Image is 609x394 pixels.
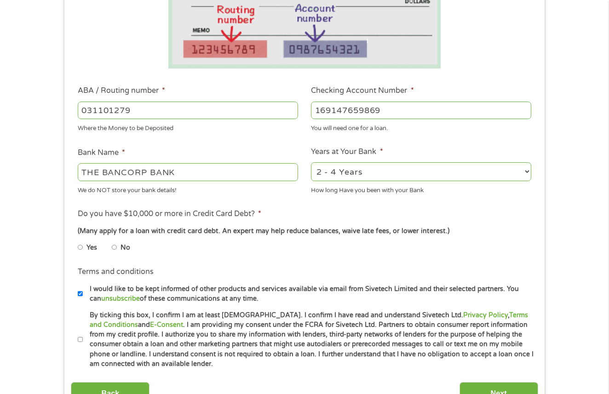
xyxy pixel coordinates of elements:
[78,121,298,133] div: Where the Money to be Deposited
[78,209,261,219] label: Do you have $10,000 or more in Credit Card Debt?
[101,295,140,303] a: unsubscribe
[86,243,97,253] label: Yes
[463,311,508,319] a: Privacy Policy
[78,148,125,158] label: Bank Name
[90,311,528,329] a: Terms and Conditions
[121,243,130,253] label: No
[311,147,383,157] label: Years at Your Bank
[78,102,298,119] input: 263177916
[78,183,298,195] div: We do NOT store your bank details!
[311,102,531,119] input: 345634636
[78,86,165,96] label: ABA / Routing number
[311,121,531,133] div: You will need one for a loan.
[311,183,531,195] div: How long Have you been with your Bank
[150,321,183,329] a: E-Consent
[83,284,534,304] label: I would like to be kept informed of other products and services available via email from Sivetech...
[83,310,534,369] label: By ticking this box, I confirm I am at least [DEMOGRAPHIC_DATA]. I confirm I have read and unders...
[311,86,414,96] label: Checking Account Number
[78,226,531,236] div: (Many apply for a loan with credit card debt. An expert may help reduce balances, waive late fees...
[78,267,154,277] label: Terms and conditions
